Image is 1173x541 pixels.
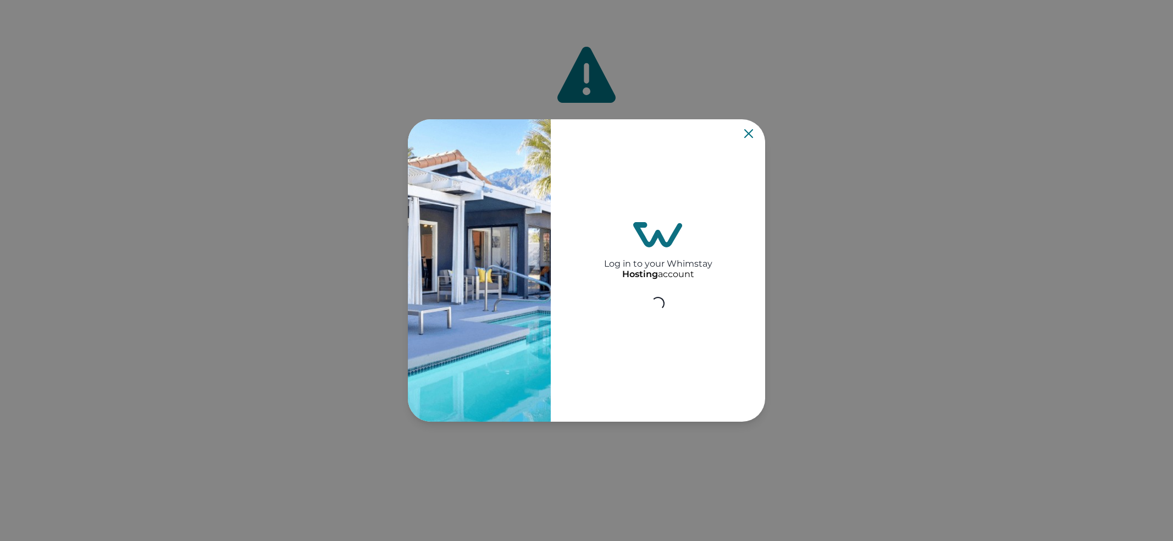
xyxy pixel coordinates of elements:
img: login-logo [633,222,683,247]
img: auth-banner [408,119,551,422]
p: Hosting [622,269,658,280]
p: account [622,269,694,280]
h2: Log in to your Whimstay [604,247,712,269]
button: Close [744,129,753,138]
